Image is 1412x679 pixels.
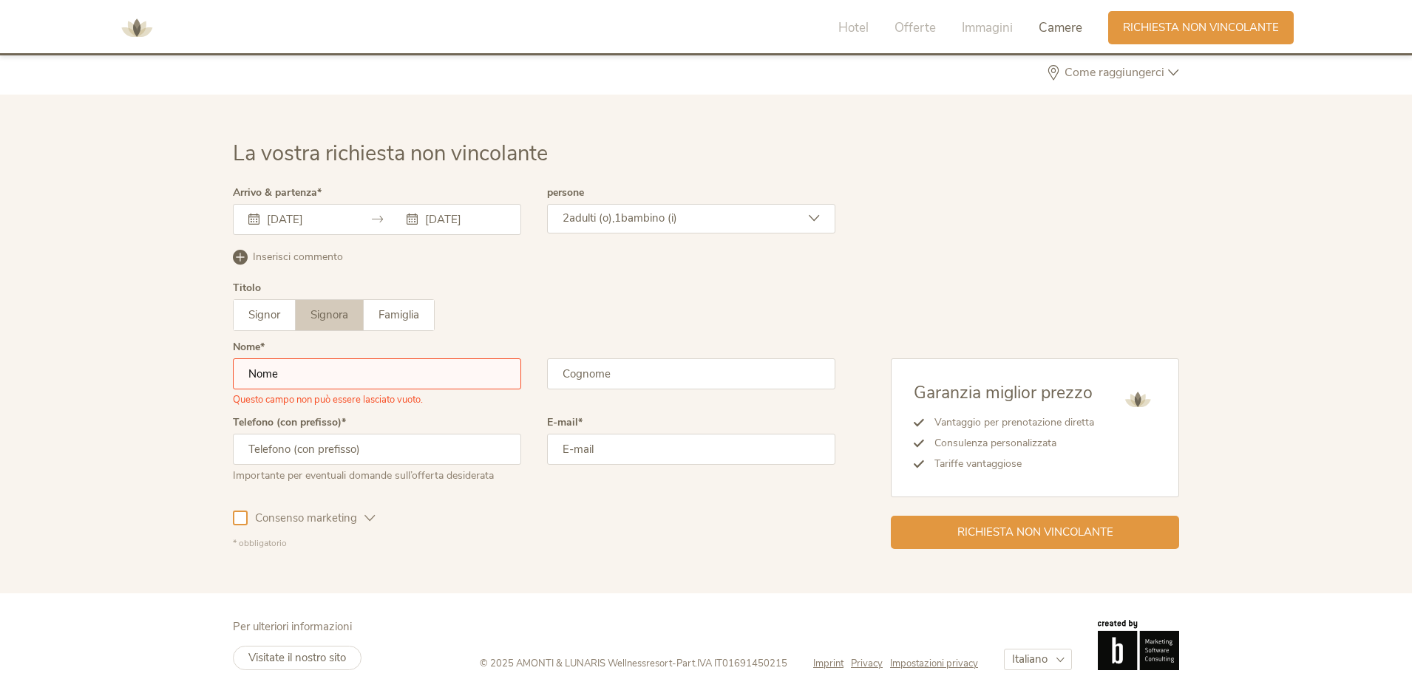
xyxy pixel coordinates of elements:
[233,537,835,550] div: * obbligatorio
[1123,20,1279,35] span: Richiesta non vincolante
[233,646,362,670] a: Visitate il nostro sito
[233,389,423,406] span: Questo campo non può essere lasciato vuoto.
[924,433,1094,454] li: Consulenza personalizzata
[957,525,1113,540] span: Richiesta non vincolante
[813,657,851,670] a: Imprint
[248,650,346,665] span: Visitate il nostro sito
[563,211,569,225] span: 2
[233,342,265,352] label: Nome
[248,307,280,322] span: Signor
[233,283,261,293] div: Titolo
[421,212,506,227] input: Partenza
[233,619,352,634] span: Per ulteriori informazioni
[924,454,1094,474] li: Tariffe vantaggiose
[233,417,346,428] label: Telefono (con prefisso)
[895,19,936,36] span: Offerte
[1061,66,1168,78] span: Come raggiungerci
[1119,381,1156,418] img: AMONTI & LUNARIS Wellnessresort
[621,211,677,225] span: bambino (i)
[248,511,364,526] span: Consenso marketing
[547,434,835,465] input: E-mail
[547,417,583,428] label: E-mail
[851,657,890,670] a: Privacy
[480,657,672,670] span: © 2025 AMONTI & LUNARIS Wellnessresort
[233,465,521,483] div: Importante per eventuali domande sull’offerta desiderata
[233,139,548,168] span: La vostra richiesta non vincolante
[233,434,521,465] input: Telefono (con prefisso)
[614,211,621,225] span: 1
[233,188,322,198] label: Arrivo & partenza
[962,19,1013,36] span: Immagini
[233,358,521,389] input: Nome
[924,412,1094,433] li: Vantaggio per prenotazione diretta
[310,307,348,322] span: Signora
[851,657,883,670] span: Privacy
[1039,19,1082,36] span: Camere
[115,6,159,50] img: AMONTI & LUNARIS Wellnessresort
[838,19,869,36] span: Hotel
[914,381,1093,404] span: Garanzia miglior prezzo
[115,22,159,33] a: AMONTI & LUNARIS Wellnessresort
[253,250,343,265] span: Inserisci commento
[676,657,787,670] span: Part.IVA IT01691450215
[547,358,835,389] input: Cognome
[569,211,614,225] span: adulti (o),
[813,657,844,670] span: Imprint
[263,212,347,227] input: Arrivo
[672,657,676,670] span: -
[379,307,419,322] span: Famiglia
[547,188,584,198] label: persone
[1098,620,1179,670] img: Brandnamic GmbH | Leading Hospitality Solutions
[890,657,978,670] a: Impostazioni privacy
